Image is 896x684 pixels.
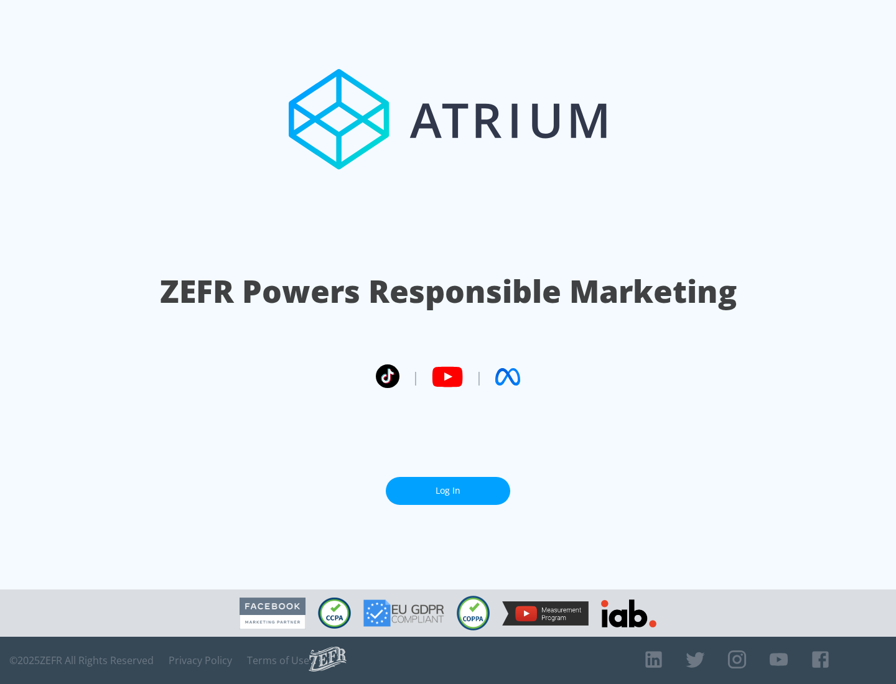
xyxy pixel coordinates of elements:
a: Privacy Policy [169,654,232,667]
a: Terms of Use [247,654,309,667]
span: © 2025 ZEFR All Rights Reserved [9,654,154,667]
img: CCPA Compliant [318,598,351,629]
a: Log In [386,477,510,505]
h1: ZEFR Powers Responsible Marketing [160,270,737,313]
span: | [475,367,483,386]
img: GDPR Compliant [363,599,444,627]
img: IAB [601,599,656,627]
img: COPPA Compliant [457,596,490,631]
span: | [412,367,419,386]
img: Facebook Marketing Partner [240,598,306,629]
img: YouTube Measurement Program [502,601,589,626]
